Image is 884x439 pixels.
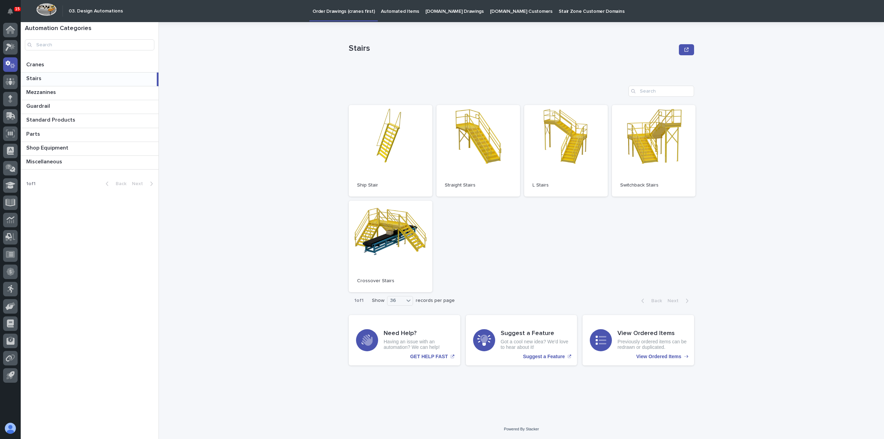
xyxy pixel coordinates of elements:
[647,298,662,303] span: Back
[612,105,695,197] a: Switchback Stairs
[132,181,147,186] span: Next
[628,86,694,97] input: Search
[26,88,57,96] p: Mezzanines
[665,298,694,304] button: Next
[583,315,694,365] a: View Ordered Items
[532,182,599,188] p: L Stairs
[617,339,687,351] p: Previously ordered items can be redrawn or duplicated.
[3,421,18,436] button: users-avatar
[636,354,681,360] p: View Ordered Items
[21,86,158,100] a: MezzaninesMezzanines
[524,105,608,197] a: L Stairs
[504,427,539,431] a: Powered By Stacker
[36,3,57,16] img: Workspace Logo
[69,8,123,14] h2: 03. Design Automations
[112,181,126,186] span: Back
[26,143,70,151] p: Shop Equipment
[349,315,460,365] a: GET HELP FAST
[357,278,424,284] p: Crossover Stairs
[410,354,448,360] p: GET HELP FAST
[25,25,154,32] h1: Automation Categories
[21,142,158,156] a: Shop EquipmentShop Equipment
[384,339,453,351] p: Having an issue with an automation? We can help!
[26,60,46,68] p: Cranes
[21,100,158,114] a: GuardrailGuardrail
[620,182,687,188] p: Switchback Stairs
[15,7,20,11] p: 15
[129,181,158,187] button: Next
[26,74,43,82] p: Stairs
[357,182,424,188] p: Ship Stair
[636,298,665,304] button: Back
[349,44,676,54] p: Stairs
[9,8,18,19] div: Notifications15
[21,73,158,86] a: StairsStairs
[349,201,432,292] a: Crossover Stairs
[26,115,77,123] p: Standard Products
[26,130,41,137] p: Parts
[387,297,404,304] div: 36
[26,157,64,165] p: Miscellaneous
[21,175,41,192] p: 1 of 1
[21,128,158,142] a: PartsParts
[416,298,455,304] p: records per page
[466,315,577,365] a: Suggest a Feature
[100,181,129,187] button: Back
[3,4,18,19] button: Notifications
[445,182,512,188] p: Straight Stairs
[349,292,369,309] p: 1 of 1
[349,105,432,197] a: Ship Stair
[372,298,384,304] p: Show
[21,156,158,170] a: MiscellaneousMiscellaneous
[21,114,158,128] a: Standard ProductsStandard Products
[523,354,565,360] p: Suggest a Feature
[617,330,687,337] h3: View Ordered Items
[25,39,154,50] input: Search
[21,59,158,73] a: CranesCranes
[26,102,51,109] p: Guardrail
[667,298,683,303] span: Next
[436,105,520,197] a: Straight Stairs
[501,339,570,351] p: Got a cool new idea? We'd love to hear about it!
[501,330,570,337] h3: Suggest a Feature
[384,330,453,337] h3: Need Help?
